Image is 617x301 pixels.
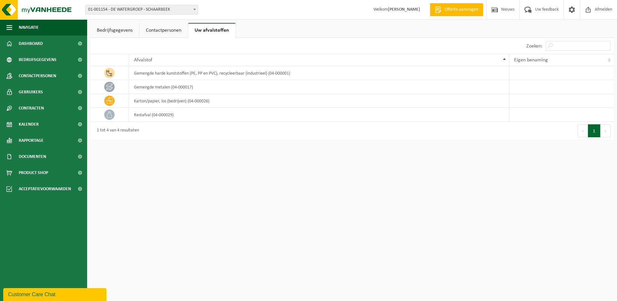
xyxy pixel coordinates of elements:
[601,124,611,137] button: Next
[19,68,56,84] span: Contactpersonen
[129,66,509,80] td: gemengde harde kunststoffen (PE, PP en PVC), recycleerbaar (industrieel) (04-000001)
[129,94,509,108] td: karton/papier, los (bedrijven) (04-000026)
[139,23,188,38] a: Contactpersonen
[514,57,548,63] span: Eigen benaming
[526,44,542,49] label: Zoeken:
[129,80,509,94] td: gemengde metalen (04-000017)
[94,125,139,137] div: 1 tot 4 van 4 resultaten
[19,132,44,149] span: Rapportage
[19,19,39,36] span: Navigatie
[188,23,236,38] a: Uw afvalstoffen
[430,3,483,16] a: Offerte aanvragen
[134,57,152,63] span: Afvalstof
[19,116,39,132] span: Kalender
[388,7,420,12] strong: [PERSON_NAME]
[129,108,509,122] td: restafval (04-000029)
[19,100,44,116] span: Contracten
[3,287,108,301] iframe: chat widget
[19,84,43,100] span: Gebruikers
[588,124,601,137] button: 1
[19,165,48,181] span: Product Shop
[85,5,198,15] span: 01-001154 - DE WATERGROEP - SCHAARBEEK
[19,52,56,68] span: Bedrijfsgegevens
[86,5,198,14] span: 01-001154 - DE WATERGROEP - SCHAARBEEK
[19,149,46,165] span: Documenten
[19,36,43,52] span: Dashboard
[19,181,71,197] span: Acceptatievoorwaarden
[443,6,480,13] span: Offerte aanvragen
[578,124,588,137] button: Previous
[90,23,139,38] a: Bedrijfsgegevens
